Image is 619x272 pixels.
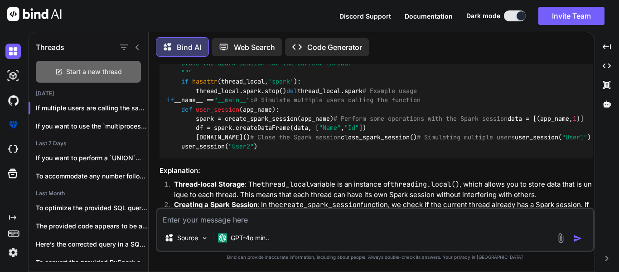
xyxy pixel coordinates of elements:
p: Source [177,233,198,242]
code: threading.local() [390,180,459,189]
button: Invite Team [538,7,604,25]
p: To optimize the provided SQL query while... [36,203,148,213]
span: 1 [573,114,576,123]
p: If you want to perform a `UNION`... [36,153,148,163]
img: Pick Models [201,234,208,242]
p: : The variable is an instance of , which allows you to store data that is unique to each thread. ... [174,179,593,200]
img: GPT-4o mini [218,233,227,242]
p: GPT-4o min.. [231,233,269,242]
strong: Thread-local Storage [174,180,245,188]
h2: [DATE] [29,90,148,97]
span: # Close the Spark session [250,133,341,141]
span: "Name" [319,124,341,132]
p: The provided code appears to be a... [36,222,148,231]
span: Start a new thread [66,67,122,76]
img: settings [5,245,21,260]
span: del [286,87,297,95]
img: Bind AI [7,7,62,21]
p: Bind can provide inaccurate information, including about people. Always double-check its answers.... [156,254,595,261]
span: Documentation [405,12,453,20]
button: Discord Support [339,11,391,21]
span: # Perform some operations with the Spark session [334,114,508,123]
button: Documentation [405,11,453,21]
span: app_name [243,105,272,114]
img: githubDark [5,93,21,108]
p: Web Search [234,42,275,53]
p: Bind AI [177,42,201,53]
span: if [181,78,189,86]
span: if [167,96,174,104]
span: Discord Support [339,12,391,20]
p: Code Generator [307,42,362,53]
strong: Creating a Spark Session [174,200,257,209]
span: # Simulate multiple users calling the function [254,96,421,104]
img: premium [5,117,21,133]
img: cloudideIcon [5,142,21,157]
span: "__main__" [214,96,250,104]
p: Here’s the corrected query in a SQL-like... [36,240,148,249]
p: If you want to use the `multiprocessing`... [36,122,148,131]
p: To convert the provided PySpark code to... [36,258,148,267]
code: thread_local [261,180,310,189]
img: darkChat [5,44,21,59]
p: If multiple users are calling the same... [36,104,148,113]
span: def [181,105,192,114]
img: darkAi-studio [5,68,21,84]
img: attachment [556,233,566,243]
p: : In the function, we check if the current thread already has a Spark session. If not, we create ... [174,200,593,220]
p: To accommodate any number followed by either... [36,172,148,181]
h2: Last Month [29,190,148,197]
span: user_session [196,105,239,114]
span: # Example usage [363,87,417,95]
h1: Threads [36,42,64,53]
h3: Explanation: [160,166,593,176]
h2: Last 7 Days [29,140,148,147]
code: create_spark_session [279,200,361,209]
img: icon [573,234,582,243]
span: "User1" [562,133,587,141]
span: "User2" [228,142,254,150]
span: Dark mode [466,11,500,20]
span: "Id" [344,124,359,132]
span: hasattr [192,78,218,86]
span: 'spark' [268,78,294,86]
span: # Simulating multiple users [417,133,515,141]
